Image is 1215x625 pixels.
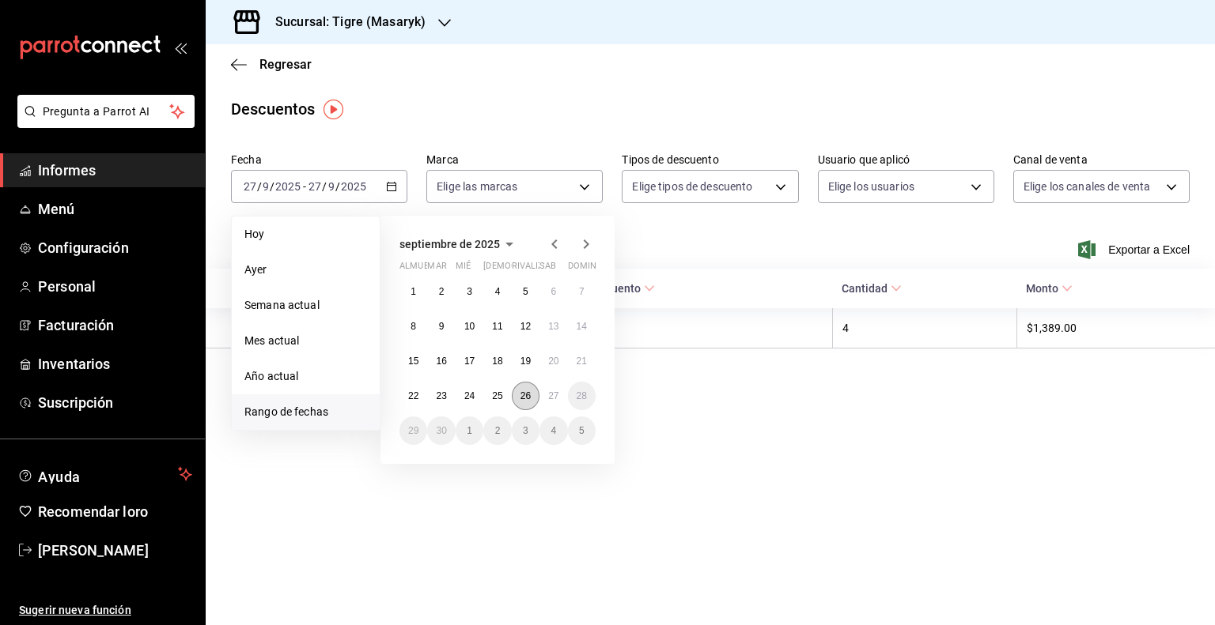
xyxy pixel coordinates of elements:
abbr: 2 de octubre de 2025 [495,425,501,436]
button: 20 de septiembre de 2025 [539,347,567,375]
abbr: 13 de septiembre de 2025 [548,321,558,332]
abbr: 26 de septiembre de 2025 [520,390,531,401]
input: -- [327,180,335,193]
font: Sucursal: Tigre (Masaryk) [275,14,426,29]
img: Marcador de información sobre herramientas [324,100,343,119]
button: 5 de octubre de 2025 [568,416,596,445]
font: Facturación [38,317,114,333]
font: 14 [577,321,587,332]
button: 24 de septiembre de 2025 [456,382,483,410]
abbr: 6 de septiembre de 2025 [551,286,556,297]
font: Sugerir nueva función [19,604,131,616]
abbr: 9 de septiembre de 2025 [439,321,445,332]
font: Año actual [244,370,298,382]
font: Suscripción [38,394,113,411]
abbr: 16 de septiembre de 2025 [436,356,446,367]
font: 30 [436,425,446,436]
font: 11 [492,321,502,332]
button: 3 de septiembre de 2025 [456,277,483,306]
font: 4 [551,425,556,436]
button: 17 de septiembre de 2025 [456,347,483,375]
button: 1 de octubre de 2025 [456,416,483,445]
font: 21 [577,356,587,367]
font: Rango de fechas [244,405,328,418]
button: 4 de octubre de 2025 [539,416,567,445]
font: Ayer [244,263,267,276]
a: Pregunta a Parrot AI [11,115,195,131]
font: 2 [495,425,501,436]
button: 14 de septiembre de 2025 [568,312,596,341]
abbr: jueves [483,261,577,277]
button: Exportar a Excel [1081,240,1190,259]
font: mié [456,261,471,271]
button: Regresar [231,57,312,72]
abbr: 1 de octubre de 2025 [467,425,472,436]
font: rivalizar [512,261,555,271]
font: Cantidad [842,283,888,296]
button: 29 de septiembre de 2025 [399,416,427,445]
font: 19 [520,356,531,367]
input: -- [262,180,270,193]
abbr: viernes [512,261,555,277]
abbr: 5 de octubre de 2025 [579,425,585,436]
font: septiembre de 2025 [399,238,500,250]
span: Monto [1026,281,1073,295]
button: 12 de septiembre de 2025 [512,312,539,341]
font: 23 [436,390,446,401]
font: Inventarios [38,356,110,372]
font: Regresar [259,57,312,72]
font: Marca [426,153,459,166]
font: 5 [523,286,528,297]
font: 15 [408,356,418,367]
font: 5 [579,425,585,436]
font: Fecha [231,153,262,166]
abbr: domingo [568,261,606,277]
font: sab [539,261,556,271]
abbr: 21 de septiembre de 2025 [577,356,587,367]
font: Exportar a Excel [1108,243,1190,256]
input: ---- [340,180,367,193]
font: Canal de venta [1013,153,1088,166]
button: 15 de septiembre de 2025 [399,347,427,375]
font: 1 [467,425,472,436]
abbr: martes [427,261,446,277]
abbr: 20 de septiembre de 2025 [548,356,558,367]
font: / [322,180,327,193]
abbr: 28 de septiembre de 2025 [577,390,587,401]
button: 7 de septiembre de 2025 [568,277,596,306]
button: 2 de septiembre de 2025 [427,277,455,306]
abbr: 3 de octubre de 2025 [523,425,528,436]
button: septiembre de 2025 [399,235,519,254]
font: almuerzo [399,261,446,271]
font: Mes actual [244,334,299,347]
font: / [257,180,262,193]
button: 18 de septiembre de 2025 [483,347,511,375]
font: 3 [523,425,528,436]
font: 17 [464,356,475,367]
font: Configuración [38,239,129,256]
abbr: 12 de septiembre de 2025 [520,321,531,332]
abbr: 3 de septiembre de 2025 [467,286,472,297]
font: Elige tipos de descuento [632,180,752,193]
abbr: 14 de septiembre de 2025 [577,321,587,332]
font: 2 [439,286,445,297]
font: 3 [467,286,472,297]
font: 9 [439,321,445,332]
abbr: 23 de septiembre de 2025 [436,390,446,401]
button: 6 de septiembre de 2025 [539,277,567,306]
abbr: 7 de septiembre de 2025 [579,286,585,297]
abbr: 18 de septiembre de 2025 [492,356,502,367]
button: 19 de septiembre de 2025 [512,347,539,375]
font: Informes [38,162,96,179]
button: 28 de septiembre de 2025 [568,382,596,410]
abbr: 24 de septiembre de 2025 [464,390,475,401]
font: 20 [548,356,558,367]
button: Pregunta a Parrot AI [17,95,195,128]
font: 13 [548,321,558,332]
font: Pregunta a Parrot AI [43,105,150,118]
abbr: 1 de septiembre de 2025 [411,286,416,297]
button: 5 de septiembre de 2025 [512,277,539,306]
abbr: 4 de octubre de 2025 [551,425,556,436]
abbr: 30 de septiembre de 2025 [436,425,446,436]
font: Ayuda [38,469,81,485]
